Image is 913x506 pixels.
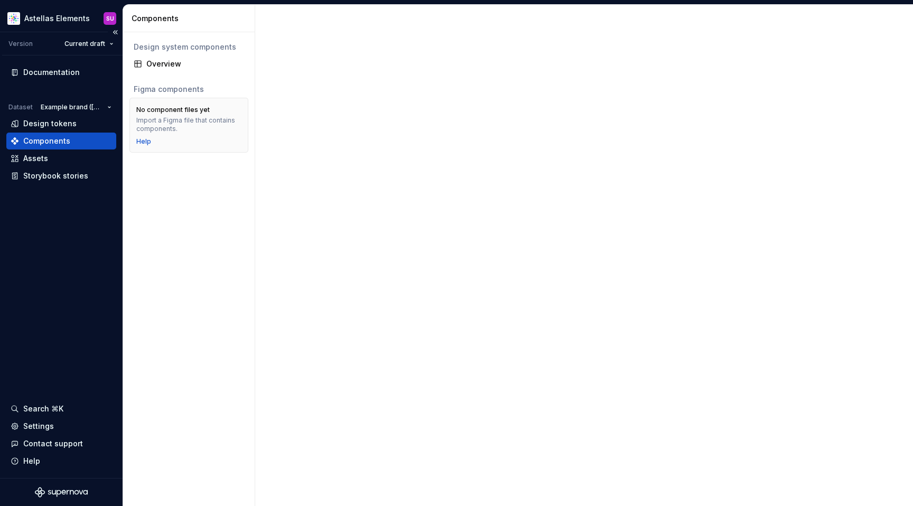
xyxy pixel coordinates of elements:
div: Storybook stories [23,171,88,181]
div: Help [23,456,40,466]
a: Help [136,137,151,146]
div: Design tokens [23,118,77,129]
a: Overview [129,55,248,72]
div: Contact support [23,438,83,449]
svg: Supernova Logo [35,487,88,498]
button: Collapse sidebar [108,25,123,40]
button: Current draft [60,36,118,51]
button: Example brand ([GEOGRAPHIC_DATA]) [36,100,116,115]
a: Assets [6,150,116,167]
div: Overview [146,59,244,69]
span: Current draft [64,40,105,48]
div: Import a Figma file that contains components. [136,116,241,133]
div: Components [132,13,250,24]
div: Search ⌘K [23,404,63,414]
button: Contact support [6,435,116,452]
div: Components [23,136,70,146]
div: SU [106,14,114,23]
div: Settings [23,421,54,432]
button: Search ⌘K [6,400,116,417]
a: Settings [6,418,116,435]
a: Components [6,133,116,149]
img: b2369ad3-f38c-46c1-b2a2-f2452fdbdcd2.png [7,12,20,25]
button: Astellas ElementsSU [2,7,120,30]
span: Example brand ([GEOGRAPHIC_DATA]) [41,103,103,111]
div: Design system components [134,42,244,52]
div: Figma components [134,84,244,95]
button: Help [6,453,116,470]
div: No component files yet [136,106,210,114]
div: Version [8,40,33,48]
a: Storybook stories [6,167,116,184]
div: Documentation [23,67,80,78]
div: Assets [23,153,48,164]
div: Dataset [8,103,33,111]
a: Design tokens [6,115,116,132]
div: Astellas Elements [24,13,90,24]
a: Documentation [6,64,116,81]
